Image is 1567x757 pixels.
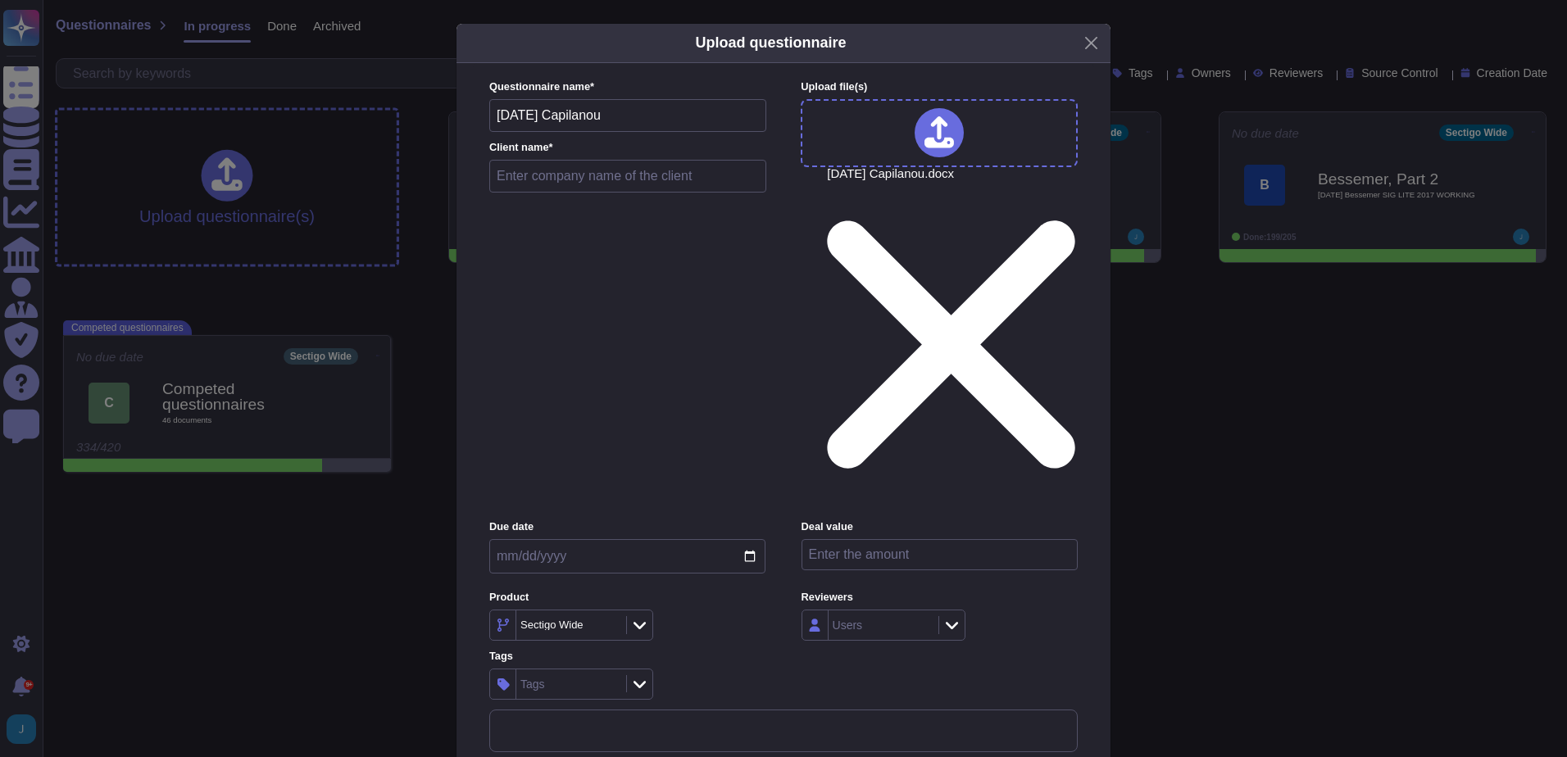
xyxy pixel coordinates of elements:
span: [DATE] Capilanou.docx [827,167,1075,510]
input: Enter questionnaire name [489,99,766,132]
h5: Upload questionnaire [695,32,846,54]
div: Sectigo Wide [520,619,584,630]
input: Due date [489,539,765,573]
label: Client name [489,143,766,153]
span: Upload file (s) [801,80,867,93]
label: Deal value [802,522,1078,533]
label: Reviewers [802,592,1078,603]
label: Due date [489,522,765,533]
input: Enter the amount [802,539,1078,570]
label: Product [489,592,765,603]
label: Questionnaire name [489,82,766,93]
div: Users [833,619,863,631]
label: Tags [489,651,765,662]
button: Close [1079,30,1104,56]
div: Tags [520,678,545,690]
input: Enter company name of the client [489,160,766,193]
